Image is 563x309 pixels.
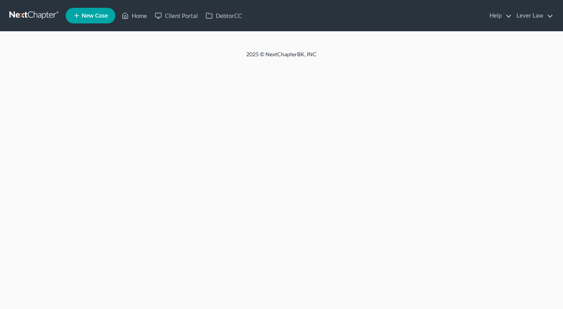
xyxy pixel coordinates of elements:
a: Client Portal [151,9,202,23]
div: 2025 © NextChapterBK, INC [59,50,504,64]
a: Lever Law [513,9,553,23]
new-legal-case-button: New Case [66,8,115,23]
a: Home [118,9,151,23]
a: DebtorCC [202,9,246,23]
a: Help [486,9,512,23]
